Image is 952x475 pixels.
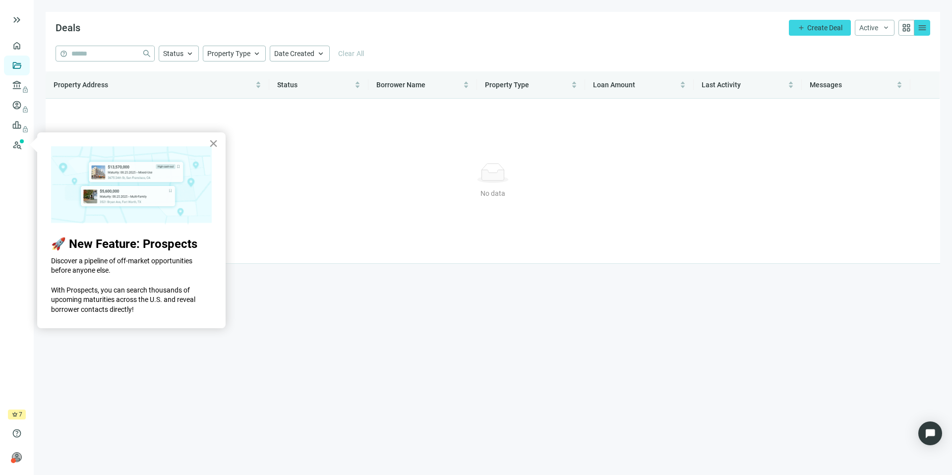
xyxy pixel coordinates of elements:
h2: 🚀 New Feature: Prospects [51,237,212,251]
span: help [60,50,67,58]
span: crown [12,412,18,417]
span: keyboard_arrow_up [185,49,194,58]
span: grid_view [901,23,911,33]
div: No data [477,188,509,199]
div: Open Intercom Messenger [918,421,942,445]
span: Property Type [207,50,250,58]
span: Borrower Name [376,81,425,89]
p: With Prospects, you can search thousands of upcoming maturities across the U.S. and reveal borrow... [51,286,212,315]
span: Messages [810,81,842,89]
span: help [12,428,22,438]
span: keyboard_arrow_up [316,49,325,58]
span: menu [917,23,927,33]
span: Property Type [485,81,529,89]
span: Status [277,81,297,89]
span: keyboard_arrow_up [252,49,261,58]
span: Status [163,50,183,58]
span: Last Activity [702,81,741,89]
span: keyboard_arrow_down [882,24,890,32]
p: Discover a pipeline of off-market opportunities before anyone else. [51,256,212,276]
span: 7 [19,410,22,419]
span: Create Deal [807,24,842,32]
button: Close [209,135,218,151]
span: keyboard_double_arrow_right [11,14,23,26]
span: Date Created [274,50,314,58]
span: Loan Amount [593,81,635,89]
span: person [12,452,22,462]
span: Active [859,24,878,32]
span: add [797,24,805,32]
span: Property Address [54,81,108,89]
